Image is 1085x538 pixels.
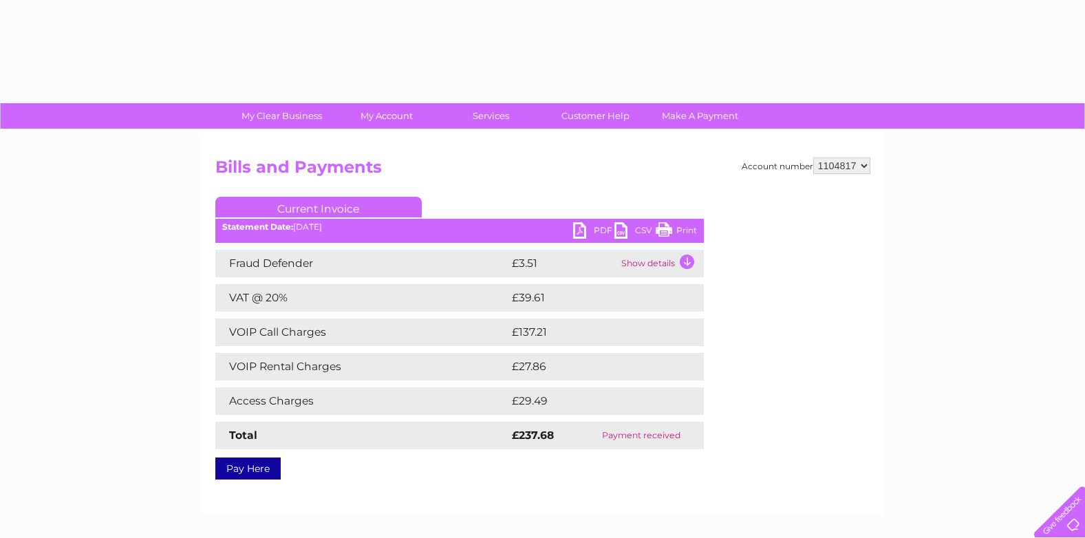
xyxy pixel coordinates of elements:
[215,458,281,480] a: Pay Here
[225,103,339,129] a: My Clear Business
[643,103,757,129] a: Make A Payment
[215,319,508,346] td: VOIP Call Charges
[215,158,870,184] h2: Bills and Payments
[434,103,548,129] a: Services
[508,353,676,380] td: £27.86
[508,250,618,277] td: £3.51
[215,222,704,232] div: [DATE]
[579,422,704,449] td: Payment received
[215,353,508,380] td: VOIP Rental Charges
[539,103,652,129] a: Customer Help
[229,429,257,442] strong: Total
[656,222,697,242] a: Print
[215,250,508,277] td: Fraud Defender
[614,222,656,242] a: CSV
[508,284,675,312] td: £39.61
[512,429,554,442] strong: £237.68
[508,387,677,415] td: £29.49
[508,319,676,346] td: £137.21
[215,284,508,312] td: VAT @ 20%
[215,197,422,217] a: Current Invoice
[742,158,870,174] div: Account number
[222,222,293,232] b: Statement Date:
[215,387,508,415] td: Access Charges
[573,222,614,242] a: PDF
[330,103,443,129] a: My Account
[618,250,704,277] td: Show details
